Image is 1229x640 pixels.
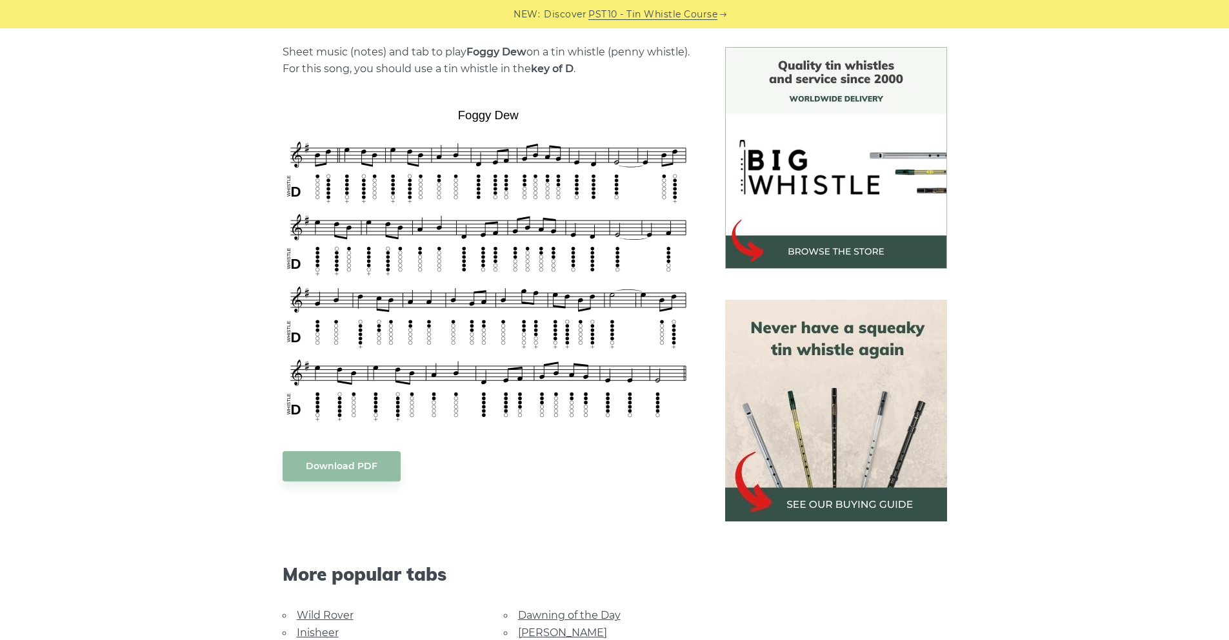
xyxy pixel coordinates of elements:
a: Inisheer [297,626,339,639]
img: BigWhistle Tin Whistle Store [725,47,947,269]
span: Discover [544,7,586,22]
a: Wild Rover [297,609,354,621]
img: tin whistle buying guide [725,300,947,521]
a: [PERSON_NAME] [518,626,607,639]
span: More popular tabs [283,563,694,585]
a: Dawning of the Day [518,609,621,621]
p: Sheet music (notes) and tab to play on a tin whistle (penny whistle). For this song, you should u... [283,44,694,77]
a: PST10 - Tin Whistle Course [588,7,717,22]
strong: key of D [531,63,574,75]
img: Foggy Dew Tin Whistle Tab & Sheet Music [283,104,694,425]
a: Download PDF [283,451,401,481]
span: NEW: [514,7,540,22]
strong: Foggy Dew [466,46,526,58]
